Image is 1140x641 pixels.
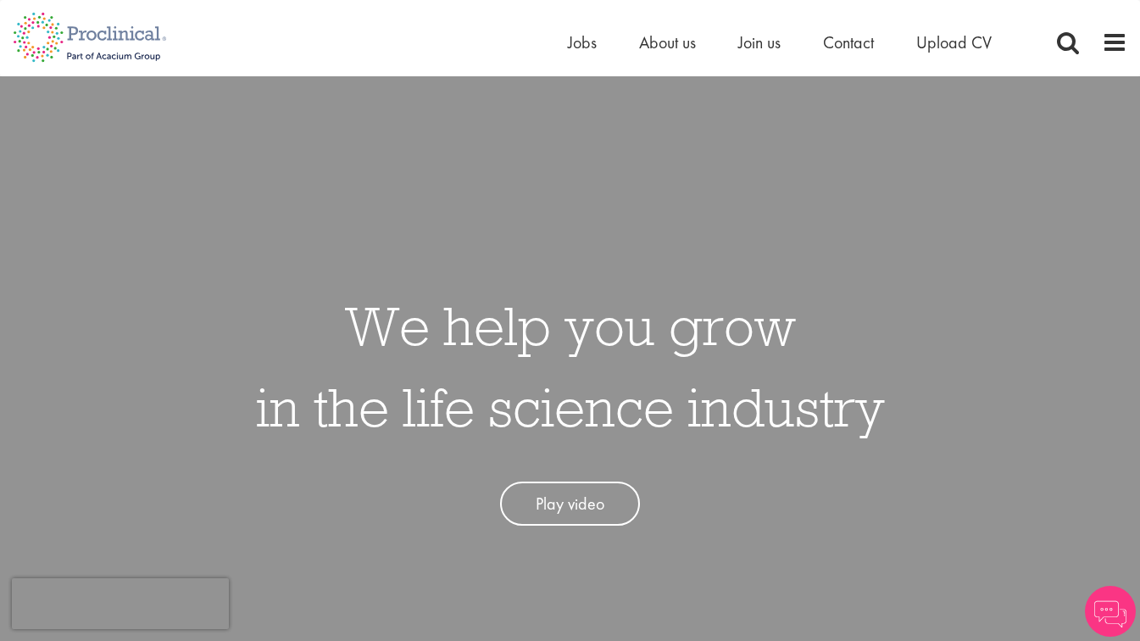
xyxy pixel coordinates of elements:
a: Play video [500,482,640,527]
a: Join us [738,31,781,53]
a: Contact [823,31,874,53]
img: Chatbot [1085,586,1136,637]
h1: We help you grow in the life science industry [256,285,885,448]
a: Upload CV [916,31,992,53]
a: About us [639,31,696,53]
a: Jobs [568,31,597,53]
